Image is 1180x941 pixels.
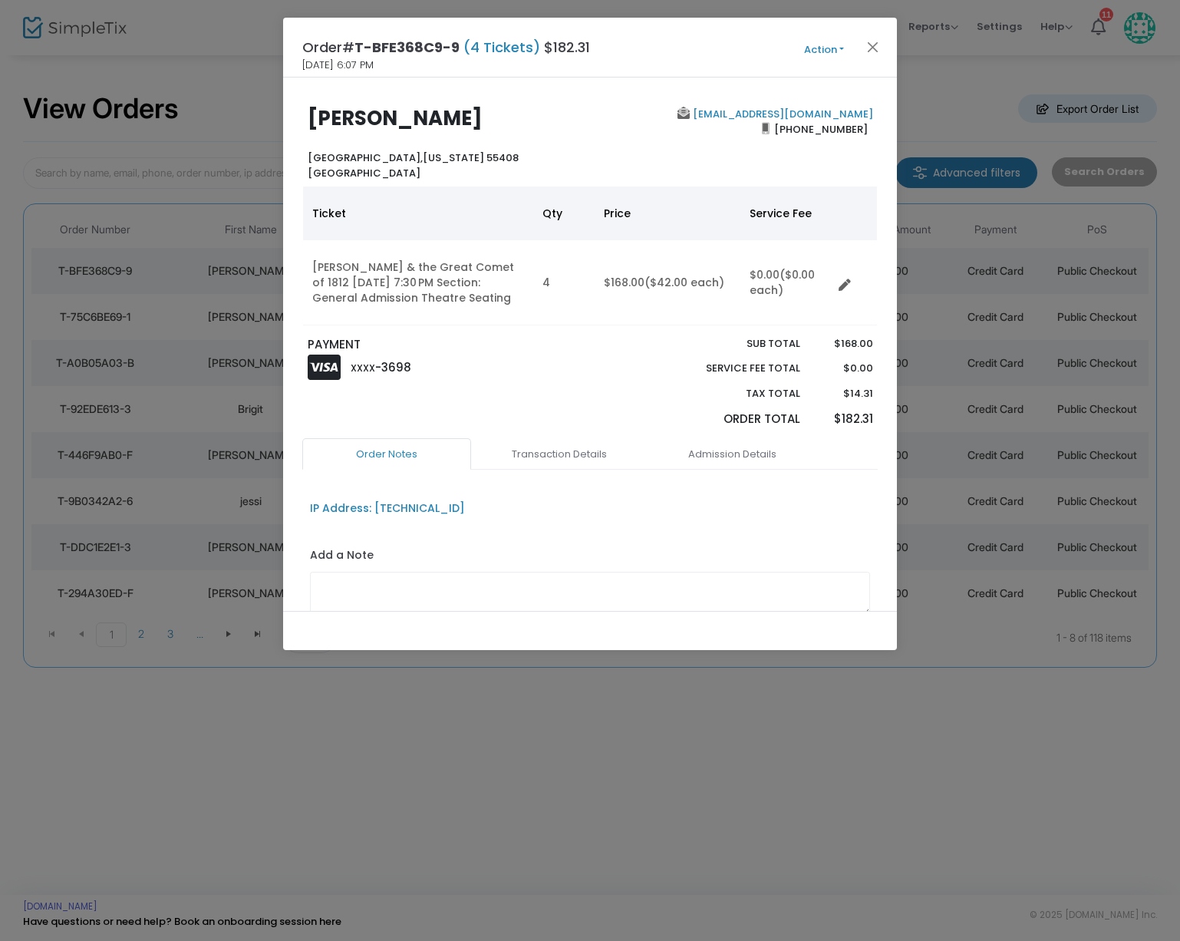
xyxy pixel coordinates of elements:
div: Data table [303,187,877,325]
p: $168.00 [815,336,872,352]
p: Sub total [670,336,800,352]
th: Ticket [303,187,533,240]
td: 4 [533,240,595,325]
span: (4 Tickets) [460,38,544,57]
b: [PERSON_NAME] [308,104,483,132]
p: Tax Total [670,386,800,401]
td: [PERSON_NAME] & the Great Comet of 1812 [DATE] 7:30 PM Section: General Admission Theatre Seating [303,240,533,325]
td: $0.00 [740,240,832,325]
a: [EMAIL_ADDRESS][DOMAIN_NAME] [690,107,873,121]
p: PAYMENT [308,336,583,354]
span: [DATE] 6:07 PM [302,58,374,73]
span: [GEOGRAPHIC_DATA], [308,150,423,165]
p: $14.31 [815,386,872,401]
p: Service Fee Total [670,361,800,376]
a: Admission Details [648,438,816,470]
span: XXXX [351,362,375,375]
th: Price [595,187,740,240]
p: $0.00 [815,361,872,376]
span: ($0.00 each) [750,267,815,298]
span: T-BFE368C9-9 [354,38,460,57]
span: ($42.00 each) [644,275,724,290]
h4: Order# $182.31 [302,37,590,58]
a: Order Notes [302,438,471,470]
label: Add a Note [310,547,374,567]
span: [PHONE_NUMBER] [770,117,873,141]
th: Service Fee [740,187,832,240]
button: Action [778,41,870,58]
div: IP Address: [TECHNICAL_ID] [310,500,465,517]
td: $168.00 [595,240,740,325]
th: Qty [533,187,595,240]
p: $182.31 [815,411,872,428]
button: Close [863,37,883,57]
b: [US_STATE] 55408 [GEOGRAPHIC_DATA] [308,150,519,180]
p: Order Total [670,411,800,428]
span: -3698 [375,359,411,375]
a: Transaction Details [475,438,644,470]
